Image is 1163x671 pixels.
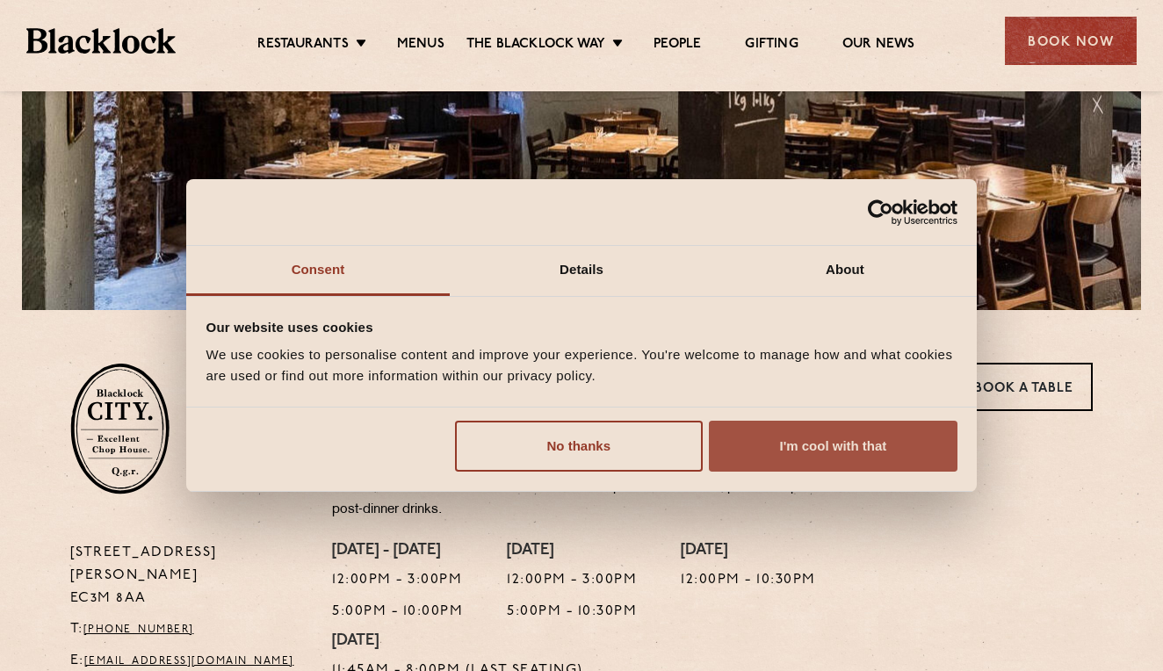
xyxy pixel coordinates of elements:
[507,601,637,624] p: 5:00pm - 10:30pm
[70,542,307,610] p: [STREET_ADDRESS][PERSON_NAME] EC3M 8AA
[1005,17,1137,65] div: Book Now
[455,421,703,472] button: No thanks
[450,246,713,296] a: Details
[681,542,816,561] h4: [DATE]
[84,656,294,667] a: [EMAIL_ADDRESS][DOMAIN_NAME]
[83,624,194,635] a: [PHONE_NUMBER]
[709,421,957,472] button: I'm cool with that
[206,344,957,386] div: We use cookies to personalise content and improve your experience. You're welcome to manage how a...
[507,569,637,592] p: 12:00pm - 3:00pm
[745,36,798,55] a: Gifting
[257,36,349,55] a: Restaurants
[332,601,463,624] p: 5:00pm - 10:00pm
[681,569,816,592] p: 12:00pm - 10:30pm
[206,317,957,338] div: Our website uses cookies
[397,36,444,55] a: Menus
[713,246,977,296] a: About
[466,36,605,55] a: The Blacklock Way
[332,632,583,652] h4: [DATE]
[955,363,1093,411] a: Book a Table
[186,246,450,296] a: Consent
[842,36,915,55] a: Our News
[804,199,957,226] a: Usercentrics Cookiebot - opens in a new window
[70,618,307,641] p: T:
[70,363,170,494] img: City-stamp-default.svg
[26,28,176,54] img: BL_Textured_Logo-footer-cropped.svg
[332,569,463,592] p: 12:00pm - 3:00pm
[507,542,637,561] h4: [DATE]
[332,542,463,561] h4: [DATE] - [DATE]
[654,36,701,55] a: People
